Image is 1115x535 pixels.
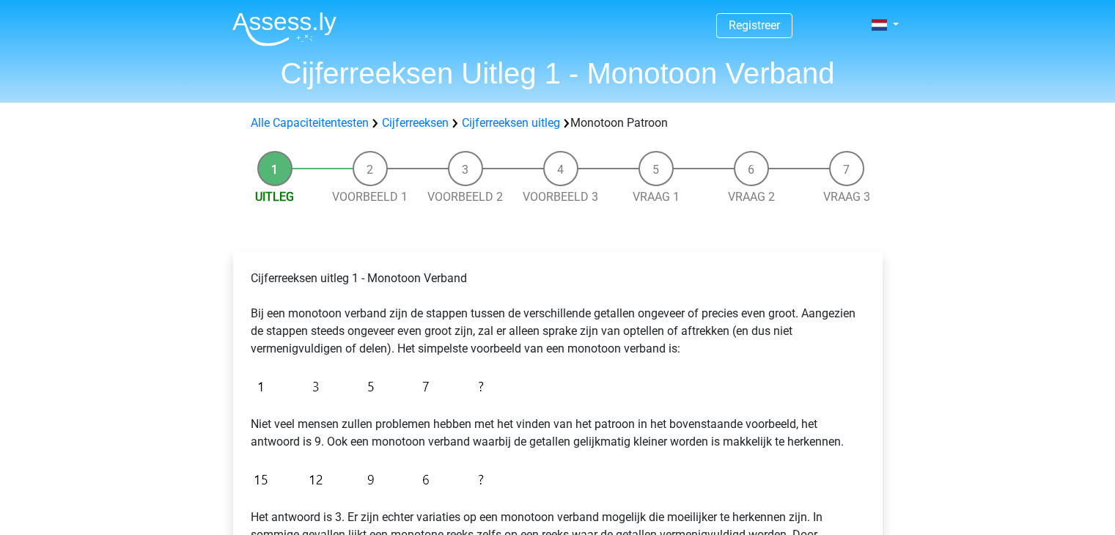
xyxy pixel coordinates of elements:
a: Voorbeeld 2 [427,190,503,204]
a: Vraag 2 [728,190,775,204]
a: Uitleg [255,190,294,204]
a: Alle Capaciteitentesten [251,116,369,130]
a: Vraag 3 [823,190,870,204]
img: Figure sequences Example 1.png [251,369,491,404]
a: Voorbeeld 1 [332,190,408,204]
img: Figure sequences Example 2.png [251,462,491,497]
img: Assessly [232,12,336,46]
p: Cijferreeksen uitleg 1 - Monotoon Verband Bij een monotoon verband zijn de stappen tussen de vers... [251,270,865,358]
h1: Cijferreeksen Uitleg 1 - Monotoon Verband [221,56,895,91]
div: Monotoon Patroon [245,114,871,132]
a: Registreer [729,18,780,32]
a: Cijferreeksen [382,116,449,130]
a: Voorbeeld 3 [523,190,598,204]
a: Cijferreeksen uitleg [462,116,560,130]
a: Vraag 1 [633,190,680,204]
p: Niet veel mensen zullen problemen hebben met het vinden van het patroon in het bovenstaande voorb... [251,416,865,451]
